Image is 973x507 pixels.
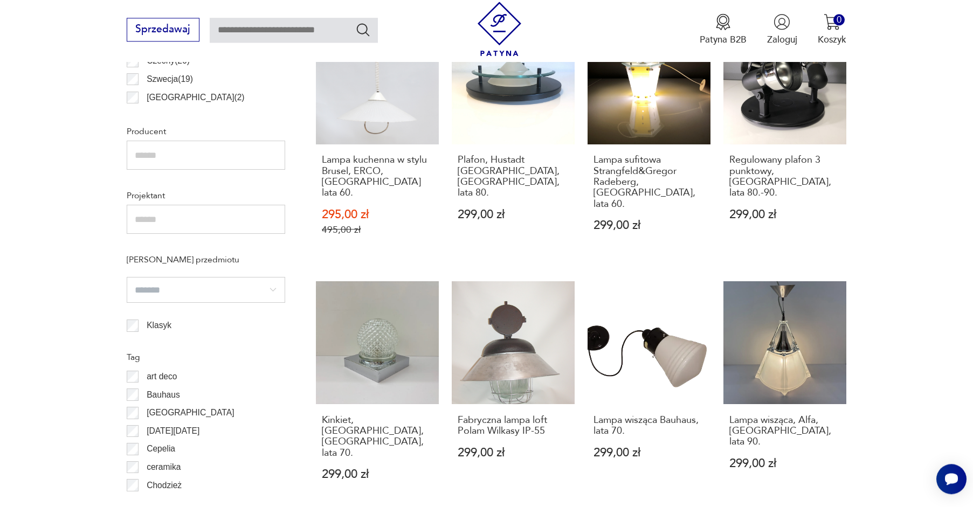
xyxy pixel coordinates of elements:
p: Szwecja ( 19 ) [147,72,193,86]
h3: Lampa wisząca, Alfa, [GEOGRAPHIC_DATA], lata 90. [729,415,840,448]
iframe: Smartsupp widget button [936,464,967,494]
button: Patyna B2B [700,13,747,46]
a: Lampa sufitowa Strangfeld&Gregor Radeberg, Niemcy, lata 60.Lampa sufitowa Strangfeld&Gregor Radeb... [588,22,710,261]
p: 495,00 zł [322,224,433,235]
h3: Regulowany plafon 3 punktowy, [GEOGRAPHIC_DATA], lata 80.-90. [729,155,840,199]
a: Sprzedawaj [127,26,199,34]
p: 299,00 zł [729,209,840,220]
button: 0Koszyk [818,13,846,46]
h3: Kinkiet, [GEOGRAPHIC_DATA], [GEOGRAPHIC_DATA], lata 70. [322,415,433,459]
a: Ikona medaluPatyna B2B [700,13,747,46]
h3: Lampa wisząca Bauhaus, lata 70. [594,415,705,437]
p: 299,00 zł [458,209,569,220]
p: [GEOGRAPHIC_DATA] [147,406,234,420]
p: 295,00 zł [322,209,433,220]
a: Fabryczna lampa loft Polam Wilkasy IP-55Fabryczna lampa loft Polam Wilkasy IP-55299,00 zł [452,281,575,505]
p: [GEOGRAPHIC_DATA] ( 2 ) [147,91,244,105]
p: Patyna B2B [700,33,747,46]
img: Ikona medalu [715,13,732,30]
a: Kinkiet, Hillebrand, Niemcy, lata 70.Kinkiet, [GEOGRAPHIC_DATA], [GEOGRAPHIC_DATA], lata 70.299,0... [316,281,439,505]
a: Lampa wisząca, Alfa, Polska, lata 90.Lampa wisząca, Alfa, [GEOGRAPHIC_DATA], lata 90.299,00 zł [723,281,846,505]
p: 299,00 zł [594,447,705,459]
p: Klasyk [147,318,171,332]
h3: Fabryczna lampa loft Polam Wilkasy IP-55 [458,415,569,437]
a: Regulowany plafon 3 punktowy, Niemcy, lata 80.-90.Regulowany plafon 3 punktowy, [GEOGRAPHIC_DATA]... [723,22,846,261]
a: SaleLampa kuchenna w stylu Brusel, ERCO, Niemcy lata 60.Lampa kuchenna w stylu Brusel, ERCO, [GEO... [316,22,439,261]
button: Szukaj [355,22,371,37]
p: [PERSON_NAME] przedmiotu [127,253,285,267]
p: Chodzież [147,478,182,492]
p: Projektant [127,189,285,203]
p: 299,00 zł [594,220,705,231]
p: Cepelia [147,442,175,456]
img: Ikonka użytkownika [774,13,790,30]
p: [GEOGRAPHIC_DATA] ( 2 ) [147,108,244,122]
h3: Lampa sufitowa Strangfeld&Gregor Radeberg, [GEOGRAPHIC_DATA], lata 60. [594,155,705,210]
div: 0 [833,14,845,25]
p: Bauhaus [147,388,180,402]
p: Koszyk [818,33,846,46]
p: art deco [147,370,177,384]
a: Plafon, Hustadt Leuchten, Niemcy, lata 80.Plafon, Hustadt [GEOGRAPHIC_DATA], [GEOGRAPHIC_DATA], l... [452,22,575,261]
p: [DATE][DATE] [147,424,199,438]
p: 299,00 zł [458,447,569,459]
h3: Plafon, Hustadt [GEOGRAPHIC_DATA], [GEOGRAPHIC_DATA], lata 80. [458,155,569,199]
p: ceramika [147,460,181,474]
h3: Lampa kuchenna w stylu Brusel, ERCO, [GEOGRAPHIC_DATA] lata 60. [322,155,433,199]
p: Zaloguj [767,33,797,46]
button: Zaloguj [767,13,797,46]
img: Patyna - sklep z meblami i dekoracjami vintage [472,2,527,56]
img: Ikona koszyka [824,13,840,30]
a: Lampa wisząca Bauhaus, lata 70.Lampa wisząca Bauhaus, lata 70.299,00 zł [588,281,710,505]
p: 299,00 zł [729,458,840,469]
p: 299,00 zł [322,469,433,480]
p: Tag [127,350,285,364]
p: Producent [127,124,285,138]
button: Sprzedawaj [127,18,199,41]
